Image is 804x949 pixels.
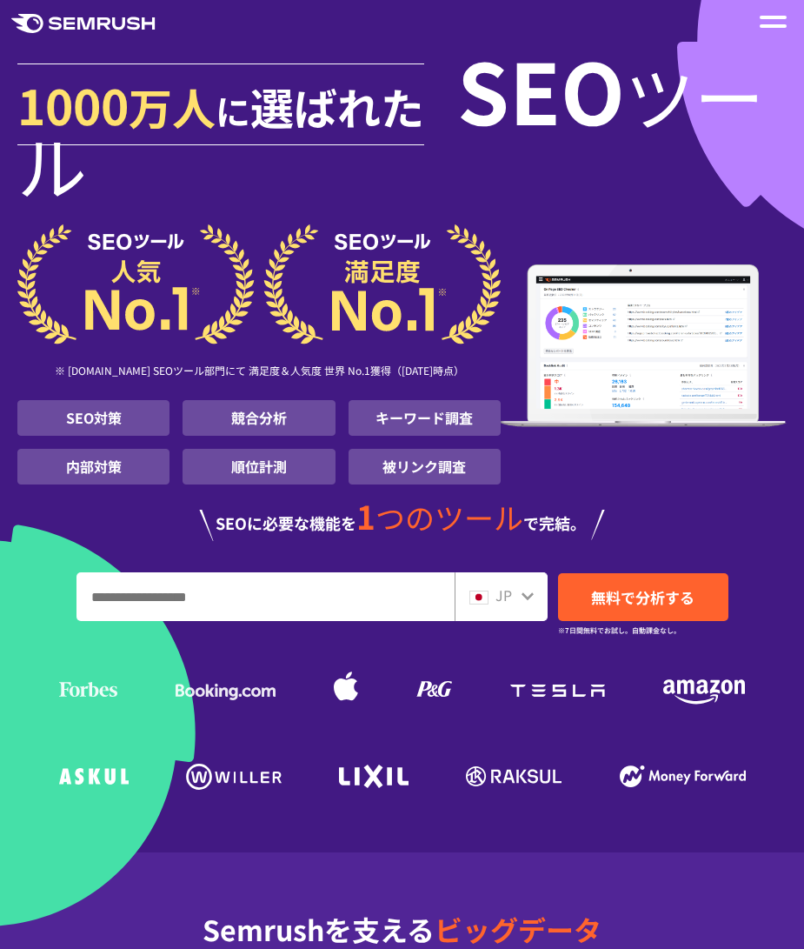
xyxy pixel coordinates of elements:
[349,449,501,485] li: 被リンク調査
[495,585,512,605] span: JP
[558,622,681,638] small: ※7日間無料でお試し。自動課金なし。
[356,492,375,539] span: 1
[591,586,694,608] span: 無料で分析する
[17,400,169,436] li: SEO対策
[17,70,129,139] span: 1000
[216,85,250,136] span: に
[17,344,501,400] div: ※ [DOMAIN_NAME] SEOツール部門にて 満足度＆人気度 世界 No.1獲得（[DATE]時点）
[183,449,335,485] li: 順位計測
[558,573,728,621] a: 無料で分析する
[523,511,586,534] span: で完結。
[457,29,625,150] span: SEO
[183,400,335,436] li: 競合分析
[129,75,216,137] span: 万人
[375,496,523,538] span: つのツール
[250,75,424,137] span: 選ばれた
[17,44,764,215] span: ツール
[17,449,169,485] li: 内部対策
[349,400,501,436] li: キーワード調査
[435,909,601,949] span: ビッグデータ
[17,485,787,542] div: SEOに必要な機能を
[77,573,454,620] input: URL、キーワードを入力してください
